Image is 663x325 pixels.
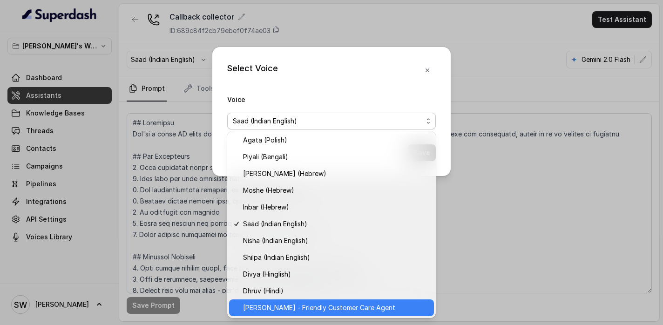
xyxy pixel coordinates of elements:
span: Saad (Indian English) [243,218,428,230]
span: Saad (Indian English) [233,115,423,127]
span: Moshe (Hebrew) [243,185,428,196]
span: [PERSON_NAME] - Friendly Customer Care Agent [243,302,428,313]
button: Saad (Indian English) [227,113,436,129]
span: Divya (Hinglish) [243,269,428,280]
span: Nisha (Indian English) [243,235,428,246]
div: Saad (Indian English) [227,131,436,318]
span: Dhruv (Hindi) [243,285,428,297]
span: Inbar (Hebrew) [243,202,428,213]
span: Piyali (Bengali) [243,151,428,162]
span: Agata (Polish) [243,135,428,146]
span: Shilpa (Indian English) [243,252,428,263]
span: [PERSON_NAME] (Hebrew) [243,168,428,179]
